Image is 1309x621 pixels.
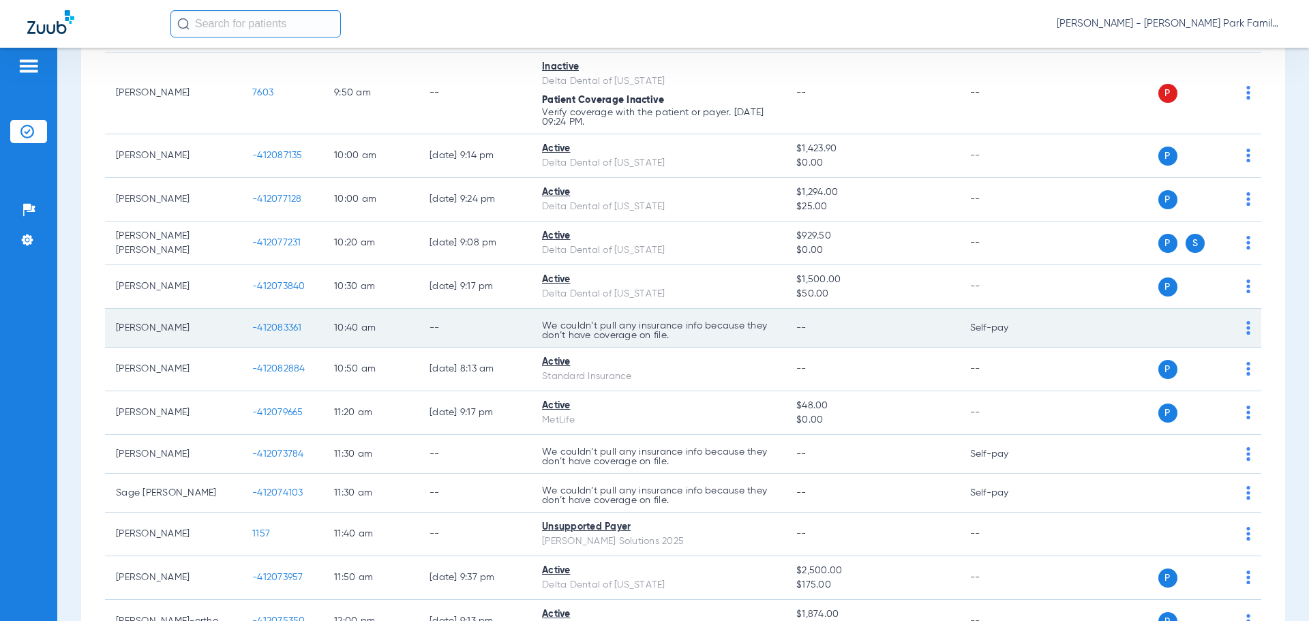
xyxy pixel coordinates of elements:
[105,513,241,556] td: [PERSON_NAME]
[105,391,241,435] td: [PERSON_NAME]
[959,474,1051,513] td: Self-pay
[1246,571,1250,584] img: group-dot-blue.svg
[1158,234,1177,253] span: P
[542,108,774,127] p: Verify coverage with the patient or payer. [DATE] 09:24 PM.
[1158,360,1177,379] span: P
[170,10,341,37] input: Search for patients
[796,413,948,427] span: $0.00
[1246,362,1250,376] img: group-dot-blue.svg
[959,222,1051,265] td: --
[252,323,302,333] span: -412083361
[252,151,303,160] span: -412087135
[105,556,241,600] td: [PERSON_NAME]
[1246,149,1250,162] img: group-dot-blue.svg
[542,60,774,74] div: Inactive
[105,222,241,265] td: [PERSON_NAME] [PERSON_NAME]
[796,399,948,413] span: $48.00
[323,309,419,348] td: 10:40 AM
[1158,84,1177,103] span: P
[542,369,774,384] div: Standard Insurance
[1246,447,1250,461] img: group-dot-blue.svg
[542,321,774,340] p: We couldn’t pull any insurance info because they don’t have coverage on file.
[323,556,419,600] td: 11:50 AM
[542,243,774,258] div: Delta Dental of [US_STATE]
[419,309,531,348] td: --
[1057,17,1282,31] span: [PERSON_NAME] - [PERSON_NAME] Park Family Dentistry
[1158,404,1177,423] span: P
[177,18,190,30] img: Search Icon
[323,435,419,474] td: 11:30 AM
[542,200,774,214] div: Delta Dental of [US_STATE]
[105,474,241,513] td: Sage [PERSON_NAME]
[542,413,774,427] div: MetLife
[542,95,664,105] span: Patient Coverage Inactive
[419,513,531,556] td: --
[542,229,774,243] div: Active
[323,178,419,222] td: 10:00 AM
[252,573,303,582] span: -412073957
[1246,279,1250,293] img: group-dot-blue.svg
[323,474,419,513] td: 11:30 AM
[1246,236,1250,249] img: group-dot-blue.svg
[542,156,774,170] div: Delta Dental of [US_STATE]
[1158,190,1177,209] span: P
[252,88,273,97] span: 7603
[252,194,302,204] span: -412077128
[542,142,774,156] div: Active
[419,556,531,600] td: [DATE] 9:37 PM
[959,265,1051,309] td: --
[1246,527,1250,541] img: group-dot-blue.svg
[796,229,948,243] span: $929.50
[796,529,807,539] span: --
[323,52,419,134] td: 9:50 AM
[1158,569,1177,588] span: P
[959,435,1051,474] td: Self-pay
[796,488,807,498] span: --
[105,52,241,134] td: [PERSON_NAME]
[796,578,948,592] span: $175.00
[959,348,1051,391] td: --
[419,474,531,513] td: --
[959,391,1051,435] td: --
[419,134,531,178] td: [DATE] 9:14 PM
[323,265,419,309] td: 10:30 AM
[105,134,241,178] td: [PERSON_NAME]
[542,520,774,534] div: Unsupported Payer
[323,222,419,265] td: 10:20 AM
[959,556,1051,600] td: --
[1158,147,1177,166] span: P
[959,178,1051,222] td: --
[796,243,948,258] span: $0.00
[959,134,1051,178] td: --
[1246,192,1250,206] img: group-dot-blue.svg
[796,449,807,459] span: --
[419,178,531,222] td: [DATE] 9:24 PM
[1186,234,1205,253] span: S
[252,364,305,374] span: -412082884
[105,309,241,348] td: [PERSON_NAME]
[796,156,948,170] span: $0.00
[796,200,948,214] span: $25.00
[252,529,270,539] span: 1157
[542,564,774,578] div: Active
[959,52,1051,134] td: --
[419,222,531,265] td: [DATE] 9:08 PM
[542,399,774,413] div: Active
[542,534,774,549] div: [PERSON_NAME] Solutions 2025
[1246,86,1250,100] img: group-dot-blue.svg
[796,142,948,156] span: $1,423.90
[419,348,531,391] td: [DATE] 8:13 AM
[542,287,774,301] div: Delta Dental of [US_STATE]
[18,58,40,74] img: hamburger-icon
[542,355,774,369] div: Active
[252,449,304,459] span: -412073784
[419,52,531,134] td: --
[796,185,948,200] span: $1,294.00
[105,435,241,474] td: [PERSON_NAME]
[419,391,531,435] td: [DATE] 9:17 PM
[959,309,1051,348] td: Self-pay
[323,134,419,178] td: 10:00 AM
[323,513,419,556] td: 11:40 AM
[252,488,303,498] span: -412074103
[542,578,774,592] div: Delta Dental of [US_STATE]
